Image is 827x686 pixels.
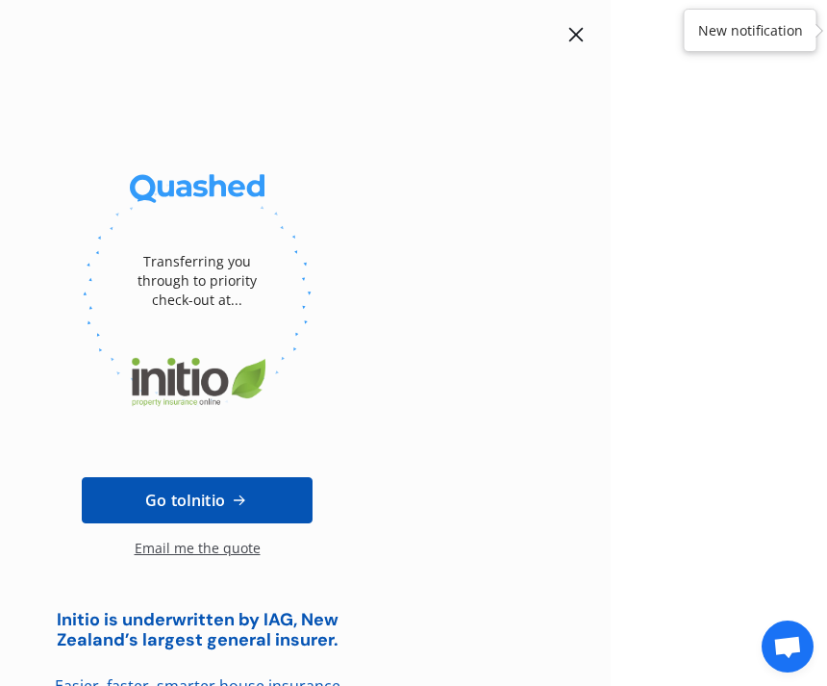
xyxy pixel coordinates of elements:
[762,621,814,673] a: Open chat
[135,539,261,577] div: Email me the quote
[83,339,312,425] img: Initio.webp
[698,21,803,40] div: New notification
[82,477,313,523] a: Go toInitio
[145,489,225,512] span: Go to Initio
[120,223,274,339] div: Transferring you through to priority check-out at...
